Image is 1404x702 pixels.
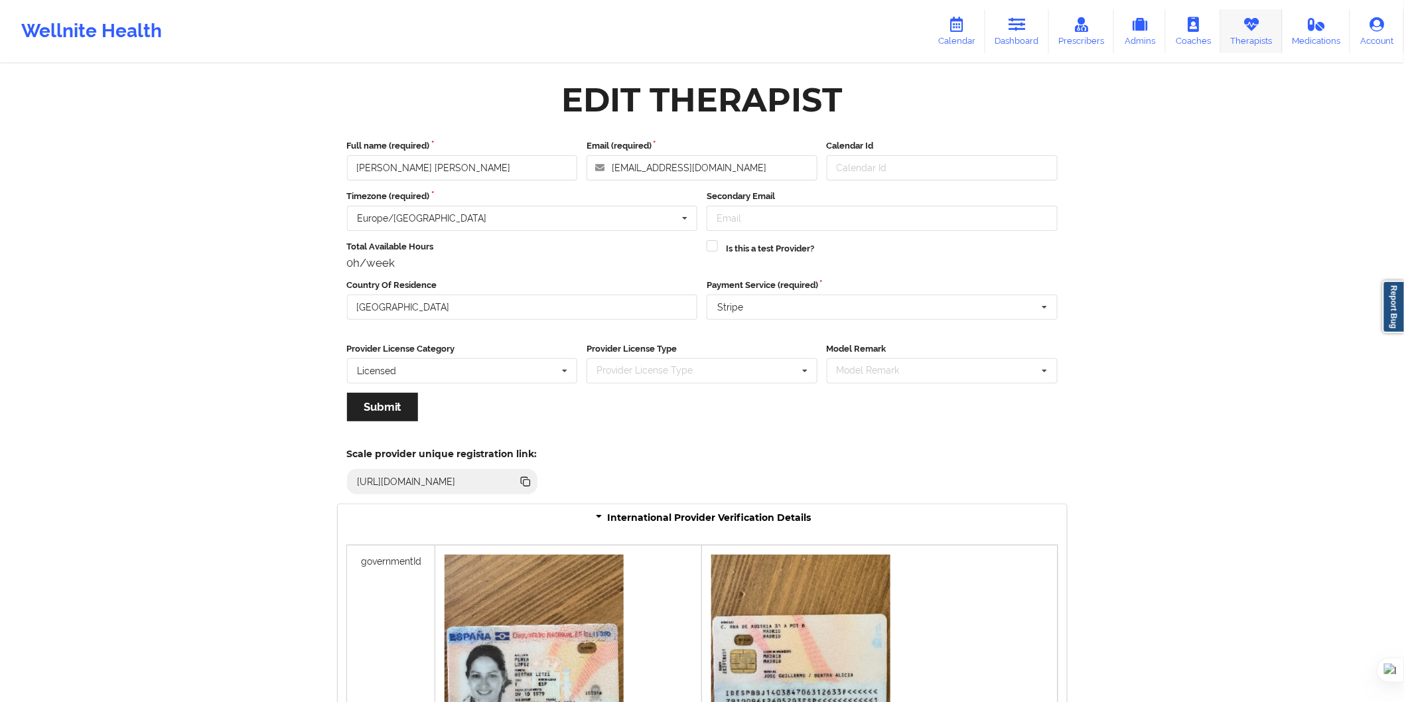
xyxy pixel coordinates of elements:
label: Total Available Hours [347,240,698,253]
div: Edit Therapist [562,79,843,121]
div: [URL][DOMAIN_NAME] [352,475,461,488]
label: Provider License Category [347,342,578,356]
button: Submit [347,393,418,421]
div: Stripe [717,303,743,312]
h5: Scale provider unique registration link: [347,448,537,460]
input: Email address [587,155,817,180]
label: Calendar Id [827,139,1058,153]
label: Payment Service (required) [707,279,1058,292]
label: Model Remark [827,342,1058,356]
div: 0h/week [347,256,698,269]
div: Model Remark [833,363,919,378]
a: Medications [1283,9,1351,53]
a: Prescribers [1049,9,1115,53]
label: Email (required) [587,139,817,153]
a: Calendar [928,9,985,53]
a: Admins [1114,9,1166,53]
label: Is this a test Provider? [726,242,814,255]
div: International Provider Verification Details [338,504,1067,531]
div: Europe/[GEOGRAPHIC_DATA] [358,214,487,223]
label: Full name (required) [347,139,578,153]
input: Calendar Id [827,155,1058,180]
div: Provider License Type [593,363,712,378]
a: Dashboard [985,9,1049,53]
a: Account [1350,9,1404,53]
label: Provider License Type [587,342,817,356]
a: Therapists [1221,9,1283,53]
label: Secondary Email [707,190,1058,203]
input: Email [707,206,1058,231]
div: Licensed [358,366,397,376]
label: Country Of Residence [347,279,698,292]
a: Coaches [1166,9,1221,53]
a: Report Bug [1383,281,1404,333]
input: Full name [347,155,578,180]
label: Timezone (required) [347,190,698,203]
